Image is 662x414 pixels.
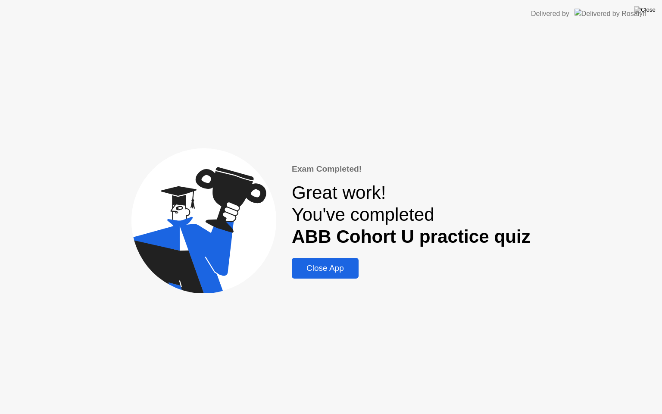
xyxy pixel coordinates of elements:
button: Close App [292,258,359,279]
div: Delivered by [531,9,569,19]
img: Delivered by Rosalyn [575,9,646,19]
div: Great work! You've completed [292,182,531,248]
img: Close [634,6,656,13]
div: Close App [294,263,356,273]
div: Exam Completed! [292,163,531,176]
b: ABB Cohort U practice quiz [292,226,531,247]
